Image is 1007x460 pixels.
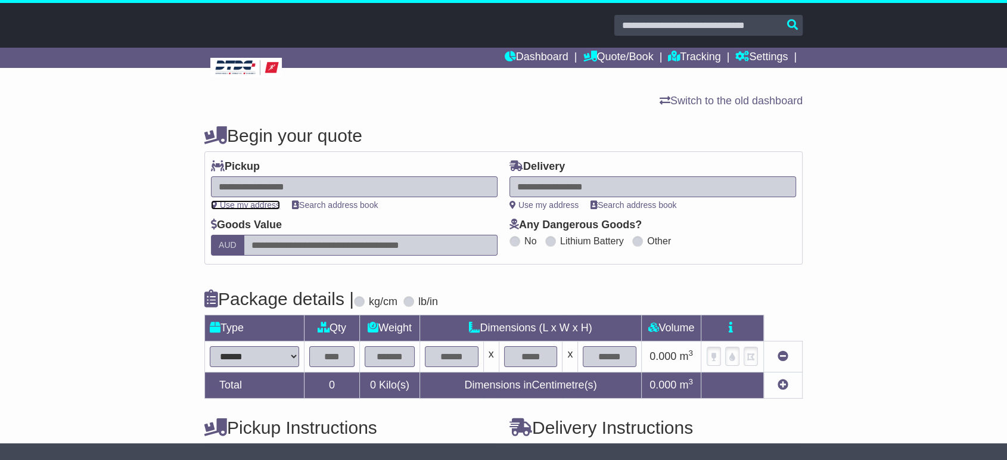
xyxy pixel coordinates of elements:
[211,200,280,210] a: Use my address
[505,48,568,68] a: Dashboard
[647,235,671,247] label: Other
[418,296,438,309] label: lb/in
[205,372,304,399] td: Total
[204,126,803,145] h4: Begin your quote
[304,315,360,341] td: Qty
[304,372,360,399] td: 0
[509,418,803,437] h4: Delivery Instructions
[292,200,378,210] a: Search address book
[509,219,642,232] label: Any Dangerous Goods?
[205,315,304,341] td: Type
[369,296,397,309] label: kg/cm
[360,372,420,399] td: Kilo(s)
[590,200,676,210] a: Search address book
[211,219,282,232] label: Goods Value
[778,379,788,391] a: Add new item
[211,160,260,173] label: Pickup
[649,379,676,391] span: 0.000
[560,235,624,247] label: Lithium Battery
[204,289,354,309] h4: Package details |
[370,379,376,391] span: 0
[688,349,693,358] sup: 3
[668,48,720,68] a: Tracking
[583,48,653,68] a: Quote/Book
[204,418,498,437] h4: Pickup Instructions
[735,48,788,68] a: Settings
[360,315,420,341] td: Weight
[660,95,803,107] a: Switch to the old dashboard
[509,160,565,173] label: Delivery
[524,235,536,247] label: No
[778,350,788,362] a: Remove this item
[649,350,676,362] span: 0.000
[641,315,701,341] td: Volume
[509,200,579,210] a: Use my address
[419,372,641,399] td: Dimensions in Centimetre(s)
[419,315,641,341] td: Dimensions (L x W x H)
[679,379,693,391] span: m
[211,235,244,256] label: AUD
[483,341,499,372] td: x
[562,341,578,372] td: x
[688,377,693,386] sup: 3
[679,350,693,362] span: m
